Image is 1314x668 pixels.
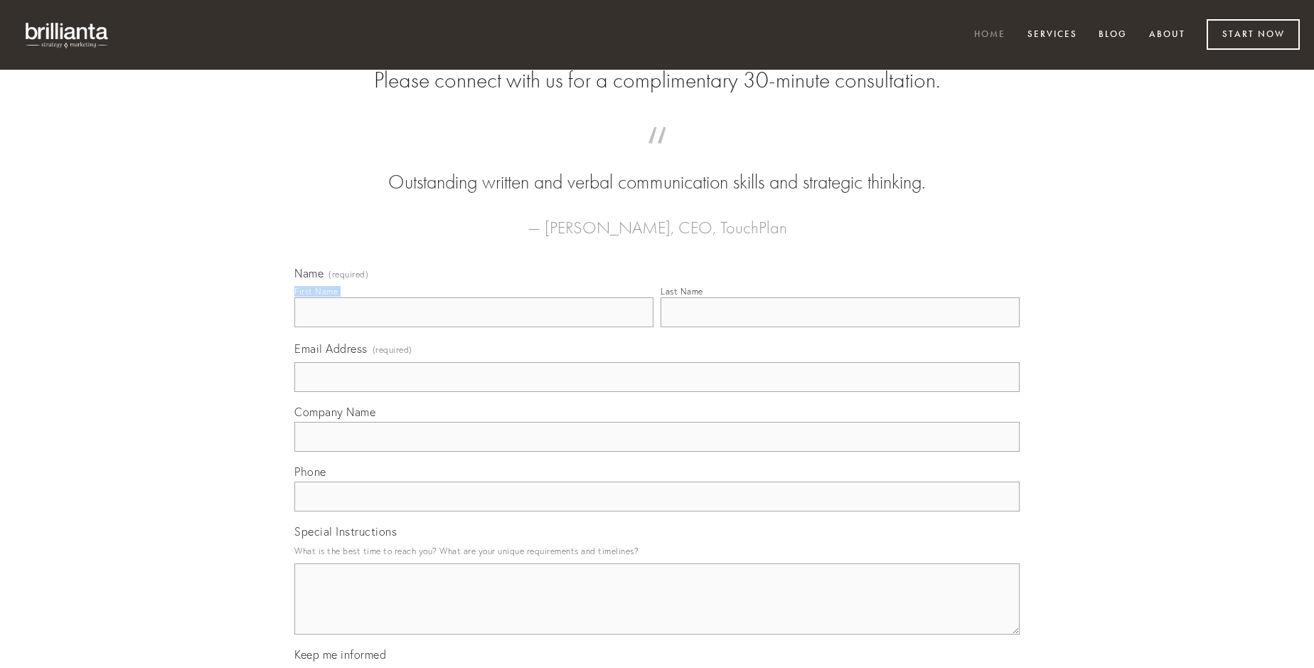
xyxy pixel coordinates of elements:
[294,341,368,356] span: Email Address
[1089,23,1136,47] a: Blog
[661,286,703,297] div: Last Name
[1207,19,1300,50] a: Start Now
[294,405,375,419] span: Company Name
[317,196,997,242] figcaption: — [PERSON_NAME], CEO, TouchPlan
[294,67,1020,94] h2: Please connect with us for a complimentary 30-minute consultation.
[1018,23,1086,47] a: Services
[294,465,326,479] span: Phone
[373,340,412,359] span: (required)
[294,286,338,297] div: First Name
[14,14,121,55] img: brillianta - research, strategy, marketing
[317,141,997,196] blockquote: Outstanding written and verbal communication skills and strategic thinking.
[294,524,397,539] span: Special Instructions
[317,141,997,169] span: “
[328,270,368,279] span: (required)
[294,266,324,280] span: Name
[294,647,386,662] span: Keep me informed
[294,541,1020,561] p: What is the best time to reach you? What are your unique requirements and timelines?
[965,23,1015,47] a: Home
[1140,23,1195,47] a: About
